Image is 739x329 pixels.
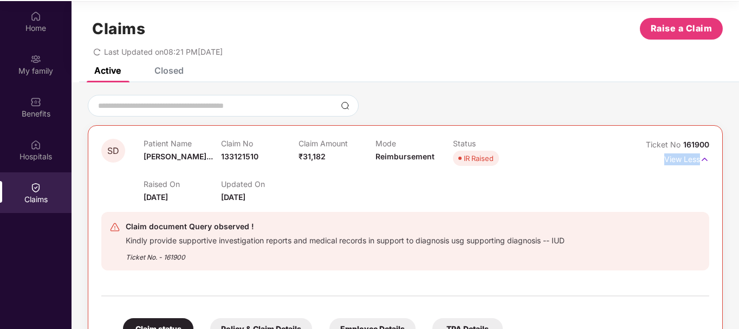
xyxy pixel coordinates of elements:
p: Status [453,139,530,148]
span: [PERSON_NAME]... [144,152,213,161]
span: Reimbursement [375,152,435,161]
p: Mode [375,139,453,148]
div: Claim document Query observed ! [126,220,565,233]
span: Last Updated on 08:21 PM[DATE] [104,47,223,56]
img: svg+xml;base64,PHN2ZyB3aWR0aD0iMjAiIGhlaWdodD0iMjAiIHZpZXdCb3g9IjAgMCAyMCAyMCIgZmlsbD0ibm9uZSIgeG... [30,54,41,64]
span: 161900 [683,140,709,149]
p: Claim Amount [299,139,376,148]
img: svg+xml;base64,PHN2ZyB4bWxucz0iaHR0cDovL3d3dy53My5vcmcvMjAwMC9zdmciIHdpZHRoPSIyNCIgaGVpZ2h0PSIyNC... [109,222,120,233]
span: Raise a Claim [651,22,712,35]
div: Ticket No. - 161900 [126,246,565,262]
span: Ticket No [646,140,683,149]
p: Raised On [144,179,221,189]
span: SD [107,146,119,156]
h1: Claims [92,20,145,38]
img: svg+xml;base64,PHN2ZyBpZD0iU2VhcmNoLTMyeDMyIiB4bWxucz0iaHR0cDovL3d3dy53My5vcmcvMjAwMC9zdmciIHdpZH... [341,101,349,110]
p: Patient Name [144,139,221,148]
p: Claim No [221,139,299,148]
span: [DATE] [144,192,168,202]
p: View Less [664,151,709,165]
img: svg+xml;base64,PHN2ZyBpZD0iQmVuZWZpdHMiIHhtbG5zPSJodHRwOi8vd3d3LnczLm9yZy8yMDAwL3N2ZyIgd2lkdGg9Ij... [30,96,41,107]
p: Updated On [221,179,299,189]
span: 133121510 [221,152,258,161]
div: IR Raised [464,153,494,164]
img: svg+xml;base64,PHN2ZyBpZD0iSG9zcGl0YWxzIiB4bWxucz0iaHR0cDovL3d3dy53My5vcmcvMjAwMC9zdmciIHdpZHRoPS... [30,139,41,150]
button: Raise a Claim [640,18,723,40]
div: Active [94,65,121,76]
span: redo [93,47,101,56]
span: [DATE] [221,192,245,202]
div: Closed [154,65,184,76]
img: svg+xml;base64,PHN2ZyBpZD0iQ2xhaW0iIHhtbG5zPSJodHRwOi8vd3d3LnczLm9yZy8yMDAwL3N2ZyIgd2lkdGg9IjIwIi... [30,182,41,193]
img: svg+xml;base64,PHN2ZyBpZD0iSG9tZSIgeG1sbnM9Imh0dHA6Ly93d3cudzMub3JnLzIwMDAvc3ZnIiB3aWR0aD0iMjAiIG... [30,11,41,22]
img: svg+xml;base64,PHN2ZyB4bWxucz0iaHR0cDovL3d3dy53My5vcmcvMjAwMC9zdmciIHdpZHRoPSIxNyIgaGVpZ2h0PSIxNy... [700,153,709,165]
div: Kindly provide supportive investigation reports and medical records in support to diagnosis usg s... [126,233,565,246]
span: ₹31,182 [299,152,326,161]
